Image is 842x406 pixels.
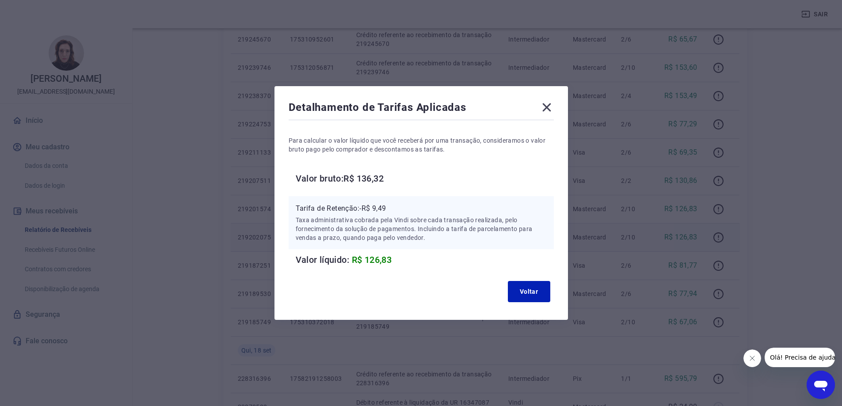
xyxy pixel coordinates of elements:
iframe: Fechar mensagem [743,349,761,367]
p: Tarifa de Retenção: -R$ 9,49 [296,203,547,214]
p: Taxa administrativa cobrada pela Vindi sobre cada transação realizada, pelo fornecimento da soluç... [296,216,547,242]
div: Detalhamento de Tarifas Aplicadas [289,100,554,118]
iframe: Mensagem da empresa [765,348,835,367]
h6: Valor líquido: [296,253,554,267]
span: R$ 126,83 [352,254,392,265]
span: Olá! Precisa de ajuda? [5,6,74,13]
button: Voltar [508,281,550,302]
h6: Valor bruto: R$ 136,32 [296,171,554,186]
iframe: Botão para abrir a janela de mensagens [807,371,835,399]
p: Para calcular o valor líquido que você receberá por uma transação, consideramos o valor bruto pag... [289,136,554,154]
